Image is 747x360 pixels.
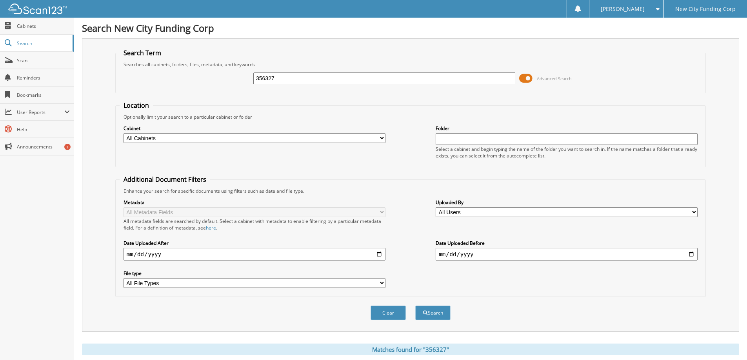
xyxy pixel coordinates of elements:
[124,240,385,246] label: Date Uploaded After
[120,49,165,57] legend: Search Term
[17,126,70,133] span: Help
[82,344,739,355] div: Matches found for "356327"
[17,92,70,98] span: Bookmarks
[124,248,385,261] input: start
[8,4,67,14] img: scan123-logo-white.svg
[17,74,70,81] span: Reminders
[17,40,69,47] span: Search
[124,270,385,277] label: File type
[120,101,153,110] legend: Location
[120,175,210,184] legend: Additional Document Filters
[124,125,385,132] label: Cabinet
[82,22,739,34] h1: Search New City Funding Corp
[436,199,698,206] label: Uploaded By
[17,109,64,116] span: User Reports
[601,7,645,11] span: [PERSON_NAME]
[371,306,406,320] button: Clear
[537,76,572,81] span: Advanced Search
[120,188,702,194] div: Enhance your search for specific documents using filters such as date and file type.
[120,114,702,120] div: Optionally limit your search to a particular cabinet or folder
[64,144,71,150] div: 1
[120,61,702,68] div: Searches all cabinets, folders, files, metadata, and keywords
[124,218,385,231] div: All metadata fields are searched by default. Select a cabinet with metadata to enable filtering b...
[436,146,698,159] div: Select a cabinet and begin typing the name of the folder you want to search in. If the name match...
[675,7,736,11] span: New City Funding Corp
[415,306,451,320] button: Search
[436,240,698,246] label: Date Uploaded Before
[17,57,70,64] span: Scan
[17,143,70,150] span: Announcements
[436,248,698,261] input: end
[206,224,216,231] a: here
[436,125,698,132] label: Folder
[17,23,70,29] span: Cabinets
[124,199,385,206] label: Metadata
